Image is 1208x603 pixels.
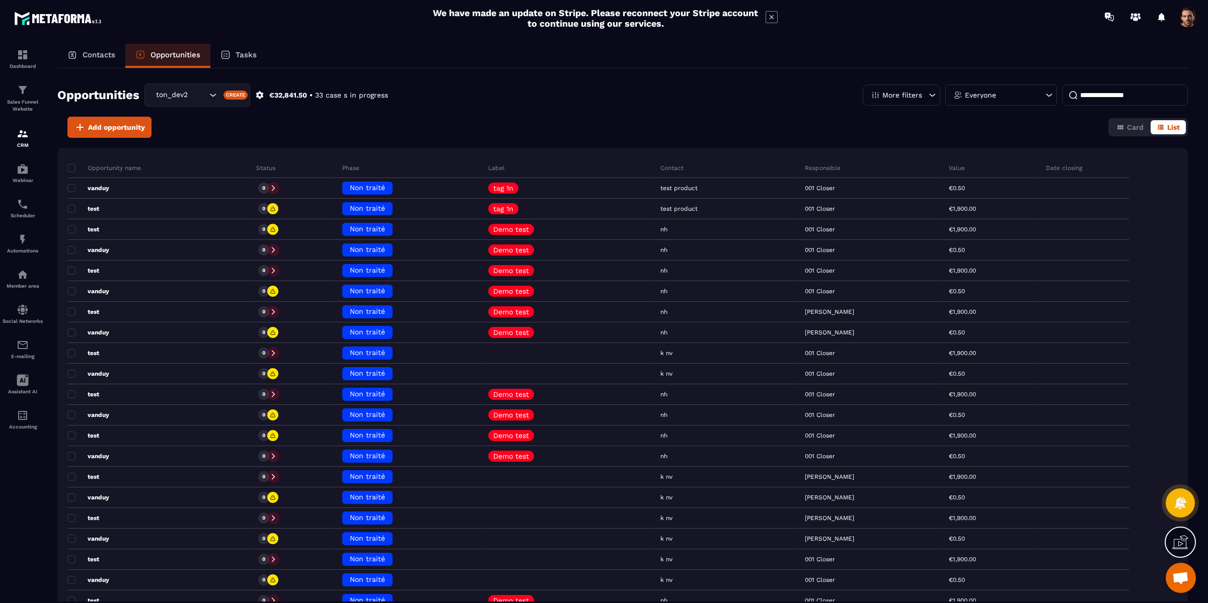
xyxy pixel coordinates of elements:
span: Non traité [350,452,385,460]
span: Non traité [350,555,385,563]
a: Opportunities [125,44,210,68]
p: Phase [342,164,359,172]
img: formation [17,128,29,140]
p: 001 Closer [805,453,835,460]
p: 001 Closer [805,370,835,377]
span: Add opportunity [88,122,145,132]
p: Demo test [493,411,529,418]
p: 0 [262,494,265,501]
p: Value [949,164,965,172]
span: Non traité [350,369,385,377]
p: 001 Closer [805,556,835,563]
p: Accounting [3,424,43,429]
p: [PERSON_NAME] [805,329,854,336]
button: Card [1110,120,1150,134]
h2: Opportunities [57,85,139,105]
p: vanduy [67,328,109,336]
p: test [67,267,99,275]
p: vanduy [67,535,109,543]
p: Demo test [493,246,529,253]
span: Non traité [350,493,385,501]
span: Non traité [350,266,385,274]
a: automationsautomationsAutomations [3,226,43,261]
p: Opportunities [150,50,200,59]
p: tag 1n [493,185,513,192]
a: schedulerschedulerScheduler [3,191,43,226]
img: formation [17,49,29,61]
span: Non traité [350,534,385,542]
p: [PERSON_NAME] [805,494,854,501]
span: Card [1127,123,1144,131]
p: Demo test [493,329,529,336]
button: List [1151,120,1186,134]
p: 001 Closer [805,411,835,418]
p: €0.50 [949,494,965,501]
p: vanduy [67,370,109,378]
span: Non traité [350,431,385,439]
div: Search for option [144,83,250,107]
p: test [67,308,99,316]
p: 001 Closer [805,576,835,583]
a: accountantaccountantAccounting [3,402,43,437]
p: 001 Closer [805,288,835,295]
img: automations [17,163,29,175]
p: Sales Funnel Website [3,99,43,113]
p: €0.50 [949,185,965,192]
span: Non traité [350,184,385,192]
p: Demo test [493,226,529,233]
p: Status [256,164,275,172]
p: [PERSON_NAME] [805,473,854,480]
p: [PERSON_NAME] [805,308,854,315]
img: formation [17,84,29,96]
img: logo [14,9,105,28]
p: 0 [262,226,265,233]
div: Open chat [1166,563,1196,593]
p: €32,841.50 [269,91,307,100]
span: Non traité [350,513,385,522]
p: €0.50 [949,535,965,542]
p: Dashboard [3,63,43,69]
p: 001 Closer [805,246,835,253]
p: 0 [262,267,265,274]
span: List [1167,123,1180,131]
p: 0 [262,391,265,398]
a: Tasks [210,44,267,68]
p: 001 Closer [805,267,835,274]
a: formationformationSales Funnel Website [3,76,43,120]
p: More filters [882,92,922,99]
span: Non traité [350,225,385,233]
img: automations [17,233,29,245]
p: €0.50 [949,453,965,460]
span: Non traité [350,307,385,315]
span: Non traité [350,390,385,398]
span: Non traité [350,472,385,480]
p: 0 [262,556,265,563]
p: tag 1n [493,205,513,212]
p: Assistant AI [3,389,43,394]
p: 0 [262,576,265,583]
p: Demo test [493,432,529,439]
p: vanduy [67,493,109,501]
p: vanduy [67,287,109,295]
p: 001 Closer [805,350,835,357]
p: E-mailing [3,354,43,359]
p: test [67,473,99,481]
p: Demo test [493,288,529,295]
p: Date closing [1046,164,1082,172]
p: vanduy [67,184,109,192]
p: 001 Closer [805,185,835,192]
span: Non traité [350,245,385,253]
p: Webinar [3,178,43,183]
p: 0 [262,246,265,253]
p: 001 Closer [805,432,835,439]
p: €1,900.00 [949,308,976,315]
p: €1,900.00 [949,473,976,480]
p: vanduy [67,452,109,460]
p: Demo test [493,267,529,274]
p: Member area [3,283,43,289]
p: Social Networks [3,318,43,324]
p: €1,900.00 [949,391,976,398]
a: Assistant AI [3,367,43,402]
p: test [67,205,99,213]
p: test [67,514,99,522]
